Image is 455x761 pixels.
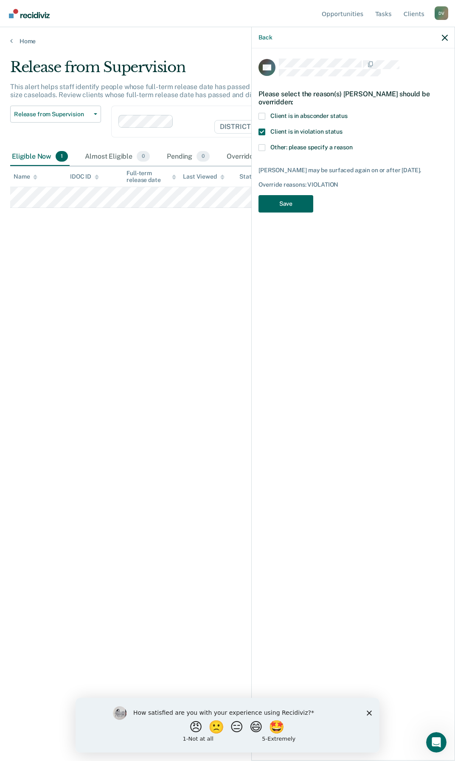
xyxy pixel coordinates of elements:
[435,6,448,20] button: Profile dropdown button
[225,148,281,166] div: Overridden
[165,148,211,166] div: Pending
[270,112,348,119] span: Client is in absconder status
[56,151,68,162] span: 1
[426,732,447,753] iframe: Intercom live chat
[137,151,150,162] span: 0
[10,148,70,166] div: Eligible Now
[9,9,50,18] img: Recidiviz
[270,128,343,135] span: Client is in violation status
[10,59,420,83] div: Release from Supervision
[258,83,448,113] div: Please select the reason(s) [PERSON_NAME] should be overridden:
[14,173,37,180] div: Name
[70,173,99,180] div: IDOC ID
[197,151,210,162] span: 0
[183,173,224,180] div: Last Viewed
[126,170,176,184] div: Full-term release date
[258,195,313,213] button: Save
[10,83,416,99] p: This alert helps staff identify people whose full-term release date has passed so that they can b...
[270,144,353,151] span: Other: please specify a reason
[214,120,367,134] span: DISTRICT OFFICE 5, [GEOGRAPHIC_DATA]
[239,173,258,180] div: Status
[258,167,448,174] div: [PERSON_NAME] may be surfaced again on or after [DATE].
[14,111,90,118] span: Release from Supervision
[83,148,152,166] div: Almost Eligible
[10,37,445,45] a: Home
[258,181,448,188] div: Override reasons: VIOLATION
[76,698,379,753] iframe: Survey by Kim from Recidiviz
[435,6,448,20] div: D V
